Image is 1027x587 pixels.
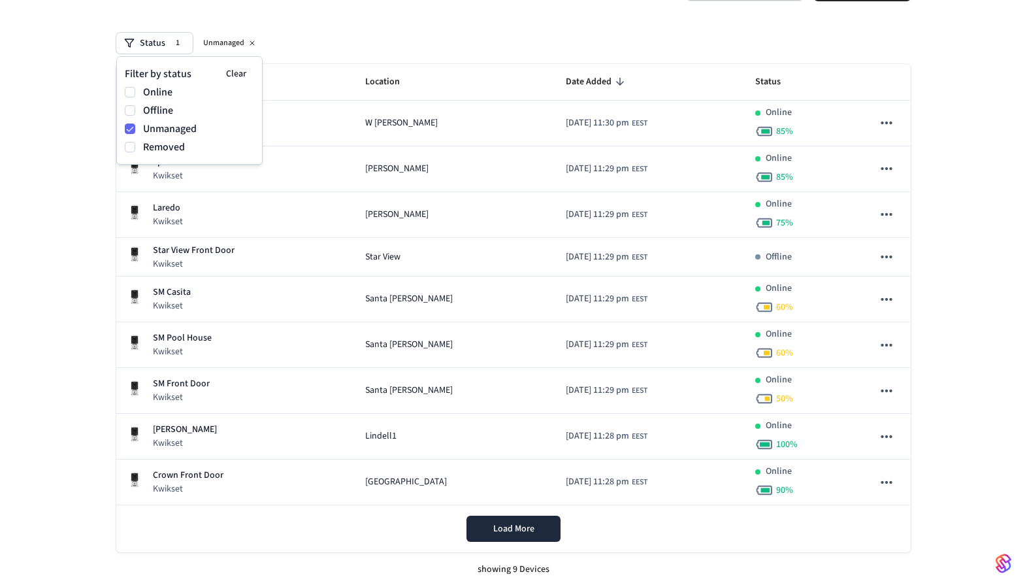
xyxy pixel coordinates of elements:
[776,438,798,451] span: 100 %
[566,338,629,352] span: [DATE] 11:29 pm
[776,346,793,360] span: 60 %
[127,335,142,350] img: Kwikset Halo Touchscreen Wifi Enabled Smart Lock, Polished Chrome, Front
[153,482,223,495] p: Kwikset
[127,205,142,220] img: Kwikset Halo Touchscreen Wifi Enabled Smart Lock, Polished Chrome, Front
[566,292,629,306] span: [DATE] 11:29 pm
[127,380,142,396] img: Kwikset Halo Touchscreen Wifi Enabled Smart Lock, Polished Chrome, Front
[153,258,235,271] p: Kwikset
[566,429,629,443] span: [DATE] 11:28 pm
[153,201,183,215] p: Laredo
[127,289,142,305] img: Kwikset Halo Touchscreen Wifi Enabled Smart Lock, Polished Chrome, Front
[632,252,647,263] span: EEST
[632,118,647,129] span: EEST
[365,72,417,92] span: Location
[153,423,217,437] p: [PERSON_NAME]
[153,286,191,299] p: SM Casita
[566,475,629,489] span: [DATE] 11:28 pm
[365,475,447,489] span: [GEOGRAPHIC_DATA]
[566,250,647,264] div: Europe/Kiev
[766,419,792,433] p: Online
[127,472,142,488] img: Kwikset Halo Touchscreen Wifi Enabled Smart Lock, Polished Chrome, Front
[566,475,647,489] div: Europe/Kiev
[116,64,911,505] table: sticky table
[153,244,235,258] p: Star View Front Door
[766,106,792,120] p: Online
[566,162,647,176] div: Europe/Kiev
[766,465,792,478] p: Online
[632,477,647,488] span: EEST
[632,293,647,305] span: EEST
[125,66,191,82] span: Filter by status
[493,522,534,535] span: Load More
[566,208,629,222] span: [DATE] 11:29 pm
[566,208,647,222] div: Europe/Kiev
[365,208,429,222] span: [PERSON_NAME]
[153,215,183,228] p: Kwikset
[365,338,453,352] span: Santa [PERSON_NAME]
[776,484,793,497] span: 90 %
[566,384,629,397] span: [DATE] 11:29 pm
[466,516,561,542] button: Load More
[566,116,647,130] div: Europe/Kiev
[776,301,793,314] span: 60 %
[566,429,647,443] div: Europe/Kiev
[566,338,647,352] div: Europe/Kiev
[755,72,798,92] span: Status
[766,327,792,341] p: Online
[766,373,792,387] p: Online
[776,171,793,184] span: 85 %
[632,163,647,175] span: EEST
[632,431,647,443] span: EEST
[153,469,223,482] p: Crown Front Door
[566,116,629,130] span: [DATE] 11:30 pm
[153,169,183,182] p: Kwikset
[153,345,212,358] p: Kwikset
[632,209,647,221] span: EEST
[218,65,254,83] button: Clear
[116,33,193,54] button: Status1
[153,391,210,404] p: Kwikset
[153,377,210,391] p: SM Front Door
[365,250,400,264] span: Star View
[365,384,453,397] span: Santa [PERSON_NAME]
[566,162,629,176] span: [DATE] 11:29 pm
[766,152,792,165] p: Online
[143,84,254,100] label: Online
[198,35,263,51] div: Unmanaged
[116,552,911,587] div: showing 9 Devices
[766,197,792,211] p: Online
[566,292,647,306] div: Europe/Kiev
[566,72,628,92] span: Date Added
[127,426,142,442] img: Kwikset Halo Touchscreen Wifi Enabled Smart Lock, Polished Chrome, Front
[996,553,1011,574] img: SeamLogoGradient.69752ec5.svg
[153,331,212,345] p: SM Pool House
[365,429,397,443] span: Lindell1
[566,384,647,397] div: Europe/Kiev
[566,250,629,264] span: [DATE] 11:29 pm
[365,116,438,130] span: W [PERSON_NAME]
[632,339,647,351] span: EEST
[776,392,793,405] span: 50 %
[143,139,254,155] label: Removed
[365,162,429,176] span: [PERSON_NAME]
[143,121,254,137] label: Unmanaged
[365,292,453,306] span: Santa [PERSON_NAME]
[632,385,647,397] span: EEST
[143,103,254,118] label: Offline
[776,125,793,138] span: 85 %
[766,250,792,264] p: Offline
[153,299,191,312] p: Kwikset
[171,37,185,50] span: 1
[127,159,142,175] img: Kwikset Halo Touchscreen Wifi Enabled Smart Lock, Polished Chrome, Front
[776,216,793,229] span: 75 %
[127,246,142,262] img: Kwikset Halo Touchscreen Wifi Enabled Smart Lock, Polished Chrome, Front
[766,282,792,295] p: Online
[153,437,217,450] p: Kwikset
